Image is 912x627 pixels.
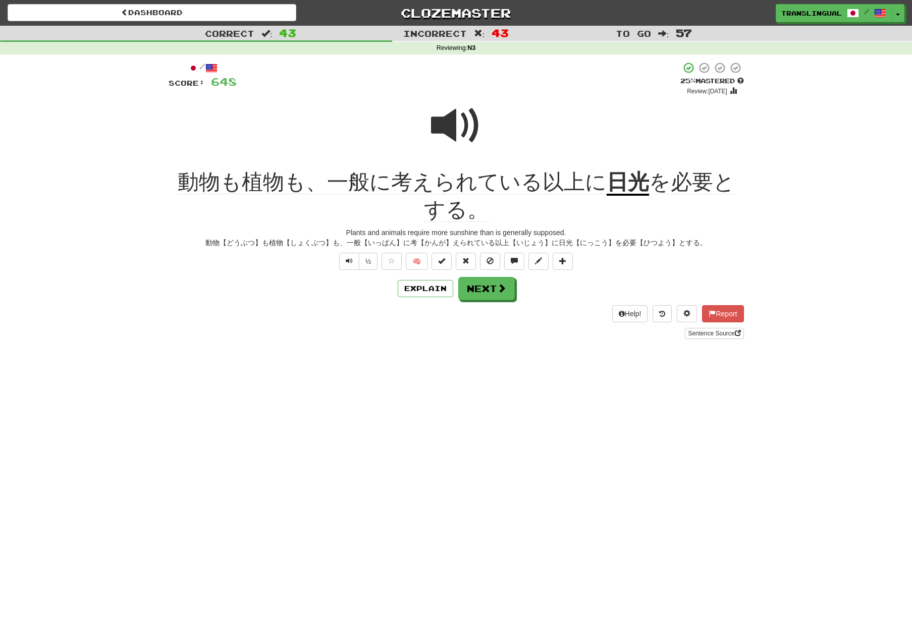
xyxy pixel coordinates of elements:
[406,253,427,270] button: 🧠
[458,277,515,300] button: Next
[607,170,649,196] u: 日光
[424,170,735,222] span: を必要とする。
[8,4,296,21] a: Dashboard
[169,227,744,238] div: Plants and animals require more sunshine than is generally supposed.
[776,4,892,22] a: Translingual /
[781,9,842,18] span: Translingual
[702,305,743,322] button: Report
[169,238,744,248] div: 動物【どうぶつ】も植物【しょくぶつ】も、一般【いっぱん】に考【かんが】えられている以上【いじょう】に日光【にっこう】を必要【ひつよう】とする。
[261,29,273,38] span: :
[432,253,452,270] button: Set this sentence to 100% Mastered (alt+m)
[359,253,378,270] button: ½
[680,77,695,85] span: 25 %
[211,75,237,88] span: 648
[456,253,476,270] button: Reset to 0% Mastered (alt+r)
[680,77,744,86] div: Mastered
[480,253,500,270] button: Ignore sentence (alt+i)
[169,79,205,87] span: Score:
[382,253,402,270] button: Favorite sentence (alt+f)
[504,253,524,270] button: Discuss sentence (alt+u)
[685,328,743,339] a: Sentence Source
[653,305,672,322] button: Round history (alt+y)
[528,253,549,270] button: Edit sentence (alt+d)
[205,28,254,38] span: Correct
[687,88,727,95] small: Review: [DATE]
[467,44,475,51] strong: N3
[612,305,648,322] button: Help!
[178,170,607,194] span: 動物も植物も、一般に考えられている以上に
[616,28,651,38] span: To go
[403,28,467,38] span: Incorrect
[398,280,453,297] button: Explain
[676,27,692,39] span: 57
[337,253,378,270] div: Text-to-speech controls
[658,29,669,38] span: :
[279,27,296,39] span: 43
[169,62,237,74] div: /
[553,253,573,270] button: Add to collection (alt+a)
[474,29,485,38] span: :
[339,253,359,270] button: Play sentence audio (ctl+space)
[492,27,509,39] span: 43
[311,4,600,22] a: Clozemaster
[864,8,869,15] span: /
